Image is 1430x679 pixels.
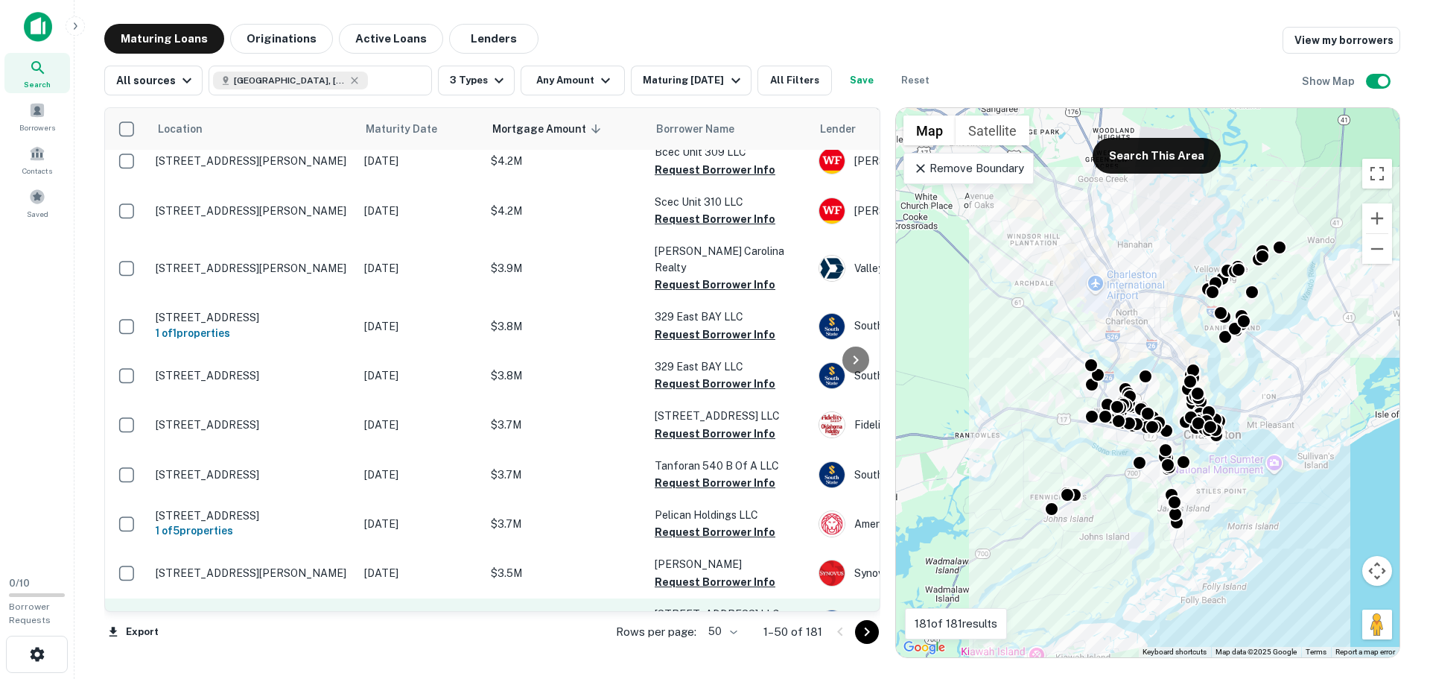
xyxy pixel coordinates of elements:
[491,203,640,219] p: $4.2M
[156,566,349,580] p: [STREET_ADDRESS][PERSON_NAME]
[819,198,845,224] img: picture
[156,204,349,218] p: [STREET_ADDRESS][PERSON_NAME]
[364,417,476,433] p: [DATE]
[819,560,1042,587] div: Synovus
[148,108,357,150] th: Location
[819,255,1042,282] div: Valley National Bank
[647,108,811,150] th: Borrower Name
[19,121,55,133] span: Borrowers
[819,148,1042,174] div: [PERSON_NAME] Fargo
[9,578,30,589] span: 0 / 10
[757,66,832,95] button: All Filters
[9,601,51,625] span: Borrower Requests
[1356,560,1430,631] iframe: Chat Widget
[819,314,845,339] img: picture
[819,412,845,438] img: picture
[364,516,476,532] p: [DATE]
[156,262,349,275] p: [STREET_ADDRESS][PERSON_NAME]
[492,120,606,138] span: Mortgage Amount
[819,363,845,388] img: picture
[24,78,51,90] span: Search
[491,467,640,483] p: $3.7M
[521,66,625,95] button: Any Amount
[1143,647,1207,657] button: Keyboard shortcuts
[655,523,775,541] button: Request Borrower Info
[4,96,70,136] a: Borrowers
[491,260,640,277] p: $3.9M
[491,153,640,169] p: $4.2M
[820,120,856,138] span: Lender
[900,638,949,657] a: Open this area in Google Maps (opens a new window)
[655,161,775,179] button: Request Borrower Info
[616,623,696,641] p: Rows per page:
[655,507,804,523] p: Pelican Holdings LLC
[655,210,775,228] button: Request Borrower Info
[655,573,775,591] button: Request Borrower Info
[702,621,740,642] div: 50
[364,203,476,219] p: [DATE]
[956,116,1029,145] button: Show satellite imagery
[655,425,775,443] button: Request Borrower Info
[156,325,349,341] h6: 1 of 1 properties
[438,66,515,95] button: 3 Types
[819,148,845,174] img: picture
[157,120,203,138] span: Location
[1362,203,1392,233] button: Zoom in
[4,183,70,223] a: Saved
[1306,648,1326,656] a: Terms (opens in new tab)
[491,417,640,433] p: $3.7M
[819,610,845,636] img: picture
[655,194,804,210] p: Scec Unit 310 LLC
[364,467,476,483] p: [DATE]
[892,66,939,95] button: Reset
[364,260,476,277] p: [DATE]
[819,198,1042,224] div: [PERSON_NAME] Fargo
[364,367,476,384] p: [DATE]
[1093,138,1221,174] button: Search This Area
[655,408,804,424] p: [STREET_ADDRESS] LLC
[655,243,804,276] p: [PERSON_NAME] Carolina Realty
[643,72,744,89] div: Maturing [DATE]
[655,375,775,393] button: Request Borrower Info
[491,516,640,532] p: $3.7M
[22,165,52,177] span: Contacts
[364,318,476,335] p: [DATE]
[655,556,804,572] p: [PERSON_NAME]
[655,474,775,492] button: Request Borrower Info
[819,511,845,537] img: picture
[483,108,647,150] th: Mortgage Amount
[656,120,734,138] span: Borrower Name
[357,108,483,150] th: Maturity Date
[156,311,349,324] p: [STREET_ADDRESS]
[811,108,1049,150] th: Lender
[819,511,1042,537] div: Ameris Bank
[364,153,476,169] p: [DATE]
[104,24,224,54] button: Maturing Loans
[855,620,879,644] button: Go to next page
[819,362,1042,389] div: Southstate Bank, National Association
[4,53,70,93] a: Search
[913,160,1024,177] p: Remove Boundary
[156,154,349,168] p: [STREET_ADDRESS][PERSON_NAME]
[915,615,997,633] p: 181 of 181 results
[449,24,538,54] button: Lenders
[655,359,804,375] p: 329 East BAY LLC
[900,638,949,657] img: Google
[491,318,640,335] p: $3.8M
[27,208,48,220] span: Saved
[24,12,52,42] img: capitalize-icon.png
[1302,73,1357,89] h6: Show Map
[156,369,349,382] p: [STREET_ADDRESS]
[655,458,804,474] p: Tanforan 540 B Of A LLC
[491,367,640,384] p: $3.8M
[655,326,775,344] button: Request Borrower Info
[4,139,70,180] a: Contacts
[1283,27,1400,54] a: View my borrowers
[655,606,804,622] p: [STREET_ADDRESS] LLC
[156,522,349,539] h6: 1 of 5 properties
